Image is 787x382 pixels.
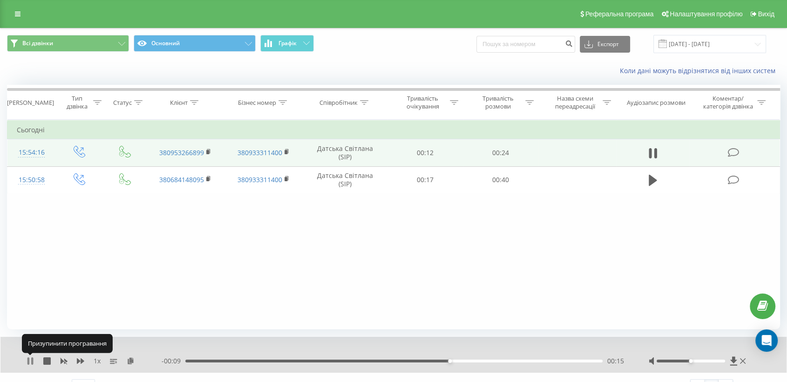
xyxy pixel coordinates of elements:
td: 00:17 [387,166,463,193]
button: Основний [134,35,256,52]
span: 00:15 [607,356,624,366]
div: Співробітник [319,99,358,107]
td: 00:24 [463,139,538,166]
div: Коментар/категорія дзвінка [700,95,755,110]
a: Коли дані можуть відрізнятися вiд інших систем [620,66,780,75]
a: 380684148095 [159,175,204,184]
div: Тривалість розмови [473,95,523,110]
div: Open Intercom Messenger [755,329,778,352]
div: 15:54:16 [17,143,46,162]
span: - 00:09 [162,356,185,366]
div: Клієнт [170,99,188,107]
input: Пошук за номером [476,36,575,53]
div: Тривалість очікування [398,95,448,110]
a: 380953266899 [159,148,204,157]
td: Датська Світлана (SIP) [303,139,387,166]
div: Accessibility label [448,359,452,363]
td: Датська Світлана (SIP) [303,166,387,193]
td: 00:40 [463,166,538,193]
button: Експорт [580,36,630,53]
div: 15:50:58 [17,171,46,189]
div: Accessibility label [689,359,692,363]
span: Налаштування профілю [670,10,742,18]
span: Всі дзвінки [22,40,53,47]
button: Графік [260,35,314,52]
span: Графік [278,40,297,47]
a: 380933311400 [237,148,282,157]
td: Сьогодні [7,121,780,139]
div: Статус [113,99,132,107]
div: Аудіозапис розмови [627,99,685,107]
div: Призупинити програвання [22,334,113,353]
td: 00:12 [387,139,463,166]
span: Реферальна програма [585,10,654,18]
span: 1 x [94,356,101,366]
div: Бізнес номер [238,99,276,107]
div: Назва схеми переадресації [550,95,600,110]
a: 380933311400 [237,175,282,184]
button: Всі дзвінки [7,35,129,52]
div: Тип дзвінка [64,95,91,110]
div: [PERSON_NAME] [7,99,54,107]
span: Вихід [758,10,774,18]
